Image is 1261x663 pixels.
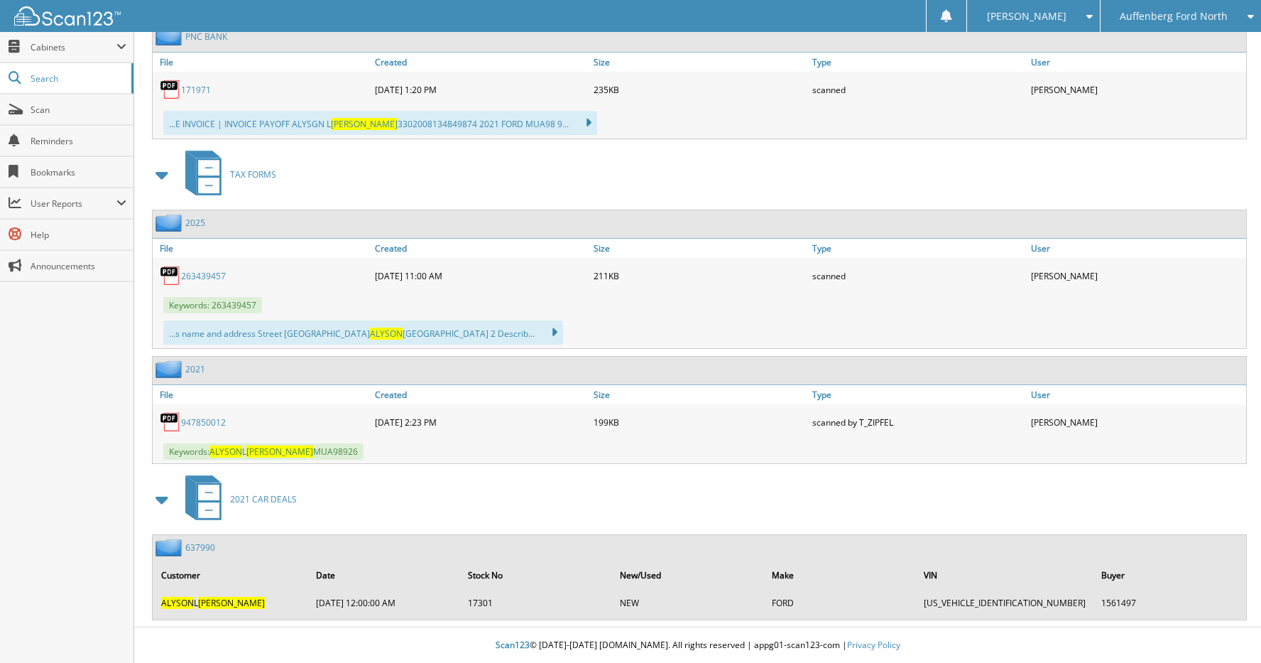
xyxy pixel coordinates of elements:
[230,168,276,180] span: TAX FORMS
[155,360,185,378] img: folder2.png
[163,297,262,313] span: Keywords: 263439457
[181,84,211,96] a: 171971
[370,328,403,340] span: ALYSON
[181,270,226,282] a: 263439457
[590,262,809,290] div: 211KB
[209,446,242,458] span: ALYSON
[185,31,227,43] a: PNC BANK
[1027,53,1246,72] a: User
[198,597,265,609] span: [PERSON_NAME]
[613,561,764,590] th: New/Used
[185,541,215,554] a: 637990
[917,561,1093,590] th: VIN
[590,239,809,258] a: Size
[160,411,181,433] img: PDF.png
[31,72,124,85] span: Search
[371,53,590,72] a: Created
[1094,591,1245,615] td: 1561497
[590,53,809,72] a: Size
[154,561,307,590] th: Customer
[246,446,313,458] span: [PERSON_NAME]
[371,75,590,104] div: [DATE] 1:20 PM
[155,539,185,556] img: folder2.png
[613,591,764,615] td: NEW
[160,79,181,100] img: PDF.png
[1094,561,1245,590] th: Buyer
[1027,385,1246,404] a: User
[1027,408,1246,436] div: [PERSON_NAME]
[31,229,126,241] span: Help
[809,239,1027,258] a: Type
[461,591,611,615] td: 17301
[155,214,185,232] img: folder2.png
[1190,595,1261,663] iframe: Chat Widget
[371,408,590,436] div: [DATE] 2:23 PM
[1027,75,1246,104] div: [PERSON_NAME]
[31,198,116,210] span: User Reports
[154,591,307,615] td: L
[163,320,563,345] div: ...s name and address Street [GEOGRAPHIC_DATA] [GEOGRAPHIC_DATA] 2 Describ...
[809,385,1027,404] a: Type
[765,561,915,590] th: Make
[765,591,915,615] td: FORD
[461,561,611,590] th: Stock No
[160,265,181,286] img: PDF.png
[1027,262,1246,290] div: [PERSON_NAME]
[31,135,126,147] span: Reminders
[309,561,459,590] th: Date
[590,75,809,104] div: 235KB
[177,146,276,203] a: TAX FORMS
[1120,12,1228,21] span: Auffenberg Ford North
[917,591,1093,615] td: [US_VEHICLE_IDENTIFICATION_NUMBER]
[163,111,597,135] div: ...E INVOICE | INVOICE PAYOFF ALYSGN L 3302008134849874 2021 FORD MUA98 9...
[590,385,809,404] a: Size
[181,416,226,428] a: 947850012
[1027,239,1246,258] a: User
[31,41,116,53] span: Cabinets
[309,591,459,615] td: [DATE] 12:00:00 AM
[230,493,297,505] span: 2021 CAR DEALS
[153,53,371,72] a: File
[31,166,126,178] span: Bookmarks
[155,28,185,45] img: folder2.png
[809,53,1027,72] a: Type
[496,639,530,651] span: Scan123
[185,217,205,229] a: 2025
[371,262,590,290] div: [DATE] 11:00 AM
[371,385,590,404] a: Created
[14,6,121,26] img: scan123-logo-white.svg
[153,385,371,404] a: File
[185,363,205,375] a: 2021
[31,104,126,116] span: Scan
[809,408,1027,436] div: scanned by T_ZIPFEL
[809,75,1027,104] div: scanned
[809,262,1027,290] div: scanned
[163,443,364,460] span: Keywords: L MUA98926
[177,471,297,527] a: 2021 CAR DEALS
[847,639,900,651] a: Privacy Policy
[161,597,194,609] span: ALYSON
[134,628,1261,663] div: © [DATE]-[DATE] [DOMAIN_NAME]. All rights reserved | appg01-scan123-com |
[153,239,371,258] a: File
[371,239,590,258] a: Created
[590,408,809,436] div: 199KB
[331,118,398,130] span: [PERSON_NAME]
[31,260,126,272] span: Announcements
[987,12,1066,21] span: [PERSON_NAME]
